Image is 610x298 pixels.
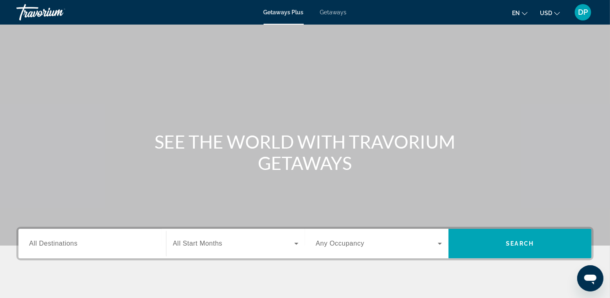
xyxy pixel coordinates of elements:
[264,9,304,16] a: Getaways Plus
[16,2,98,23] a: Travorium
[512,7,528,19] button: Change language
[173,240,223,247] span: All Start Months
[572,4,594,21] button: User Menu
[578,8,588,16] span: DP
[577,265,603,291] iframe: Button to launch messaging window
[29,240,77,247] span: All Destinations
[320,9,347,16] a: Getaways
[448,229,592,258] button: Search
[506,240,534,247] span: Search
[151,131,459,174] h1: SEE THE WORLD WITH TRAVORIUM GETAWAYS
[316,240,364,247] span: Any Occupancy
[18,229,592,258] div: Search widget
[540,10,552,16] span: USD
[512,10,520,16] span: en
[540,7,560,19] button: Change currency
